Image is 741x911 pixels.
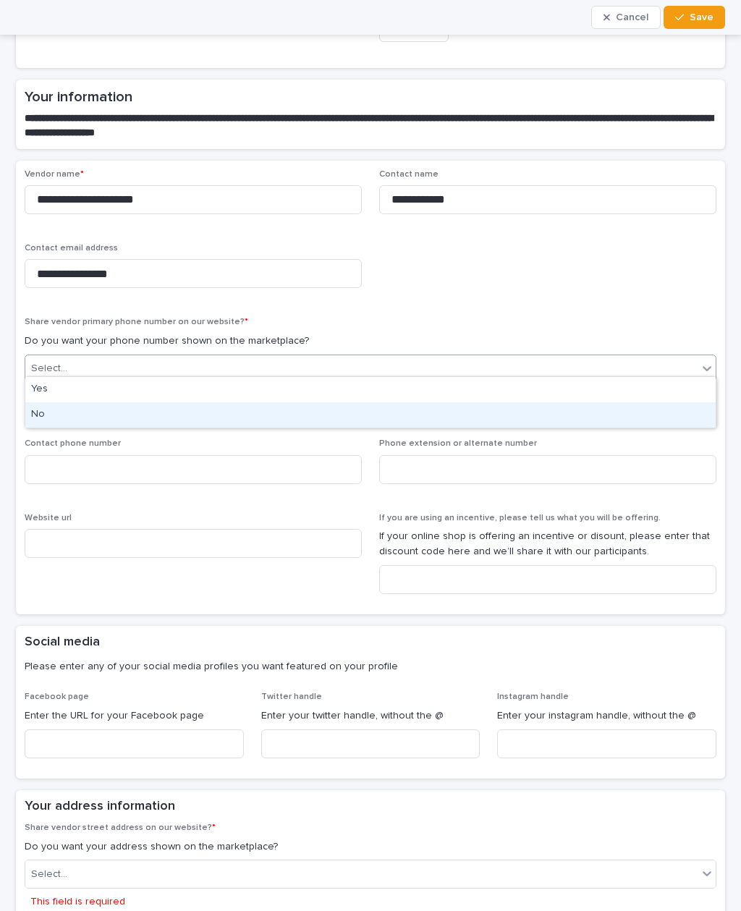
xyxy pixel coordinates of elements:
[379,514,661,522] span: If you are using an incentive, please tell us what you will be offering.
[261,708,480,724] p: Enter your twitter handle, without the @
[31,361,67,376] div: Select...
[25,402,716,428] div: No
[616,12,648,22] span: Cancel
[25,708,244,724] p: Enter the URL for your Facebook page
[30,894,125,910] p: This field is required
[497,692,569,701] span: Instagram handle
[25,823,216,832] span: Share vendor street address on our website?
[379,529,716,559] p: If your online shop is offering an incentive or disount, please enter that discount code here and...
[25,377,716,402] div: Yes
[379,439,537,448] span: Phone extension or alternate number
[497,708,716,724] p: Enter your instagram handle, without the @
[25,88,716,106] h2: Your information
[25,514,72,522] span: Website url
[261,692,322,701] span: Twitter handle
[25,439,121,448] span: Contact phone number
[25,692,89,701] span: Facebook page
[25,244,118,253] span: Contact email address
[25,839,716,855] p: Do you want your address shown on the marketplace?
[25,635,100,651] h2: Social media
[25,799,175,815] h2: Your address information
[25,318,248,326] span: Share vendor primary phone number on our website?
[25,334,716,349] p: Do you want your phone number shown on the marketplace?
[25,660,711,673] p: Please enter any of your social media profiles you want featured on your profile
[664,6,725,29] button: Save
[379,170,439,179] span: Contact name
[31,867,67,882] div: Select...
[25,170,84,179] span: Vendor name
[591,6,661,29] button: Cancel
[690,12,714,22] span: Save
